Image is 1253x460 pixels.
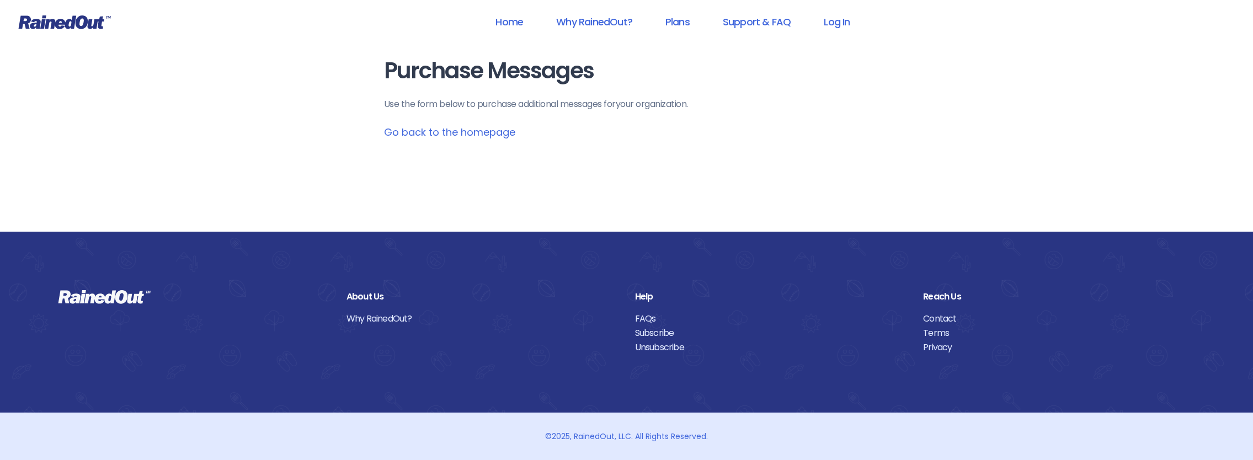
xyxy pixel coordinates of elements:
[923,340,1195,355] a: Privacy
[481,9,537,34] a: Home
[635,312,907,326] a: FAQs
[635,326,907,340] a: Subscribe
[346,312,618,326] a: Why RainedOut?
[923,326,1195,340] a: Terms
[923,290,1195,304] div: Reach Us
[635,290,907,304] div: Help
[384,125,515,139] a: Go back to the homepage
[542,9,647,34] a: Why RainedOut?
[651,9,704,34] a: Plans
[384,98,870,111] p: Use the form below to purchase additional messages for your organization .
[346,290,618,304] div: About Us
[923,312,1195,326] a: Contact
[809,9,864,34] a: Log In
[635,340,907,355] a: Unsubscribe
[708,9,805,34] a: Support & FAQ
[384,58,870,83] h1: Purchase Messages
